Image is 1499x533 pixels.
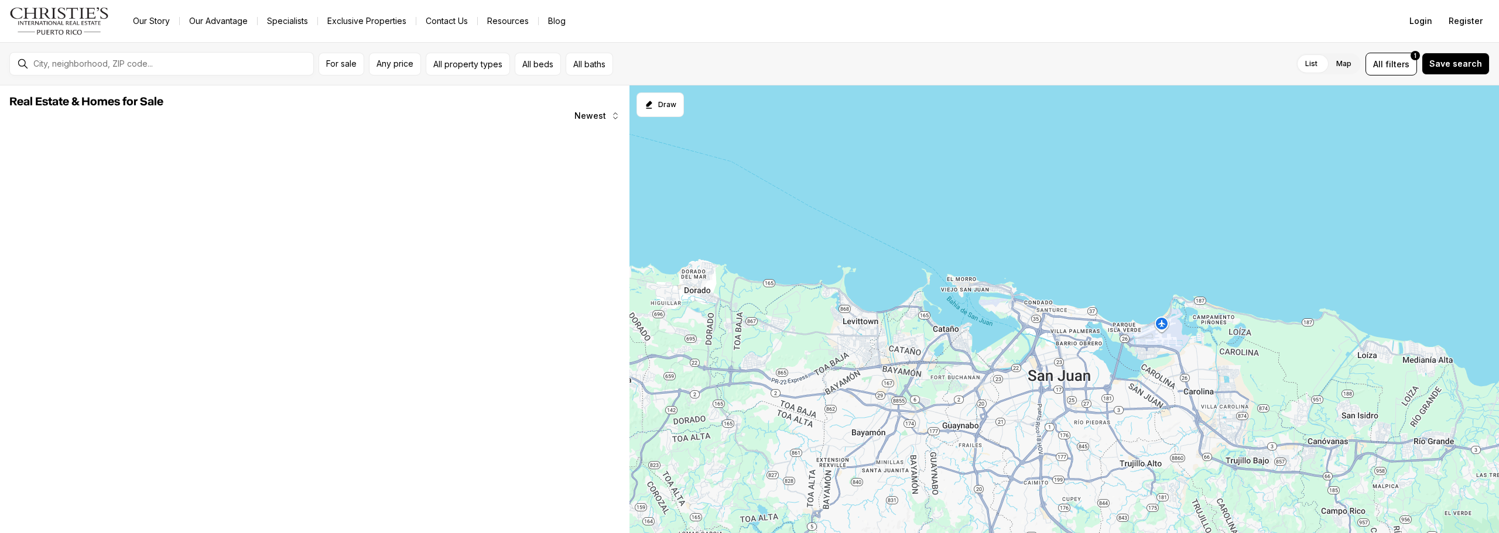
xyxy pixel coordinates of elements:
[1414,51,1416,60] span: 1
[9,96,163,108] span: Real Estate & Homes for Sale
[416,13,477,29] button: Contact Us
[1373,58,1383,70] span: All
[1449,16,1483,26] span: Register
[1327,53,1361,74] label: Map
[258,13,317,29] a: Specialists
[9,7,109,35] img: logo
[369,53,421,75] button: Any price
[426,53,510,75] button: All property types
[1429,59,1482,68] span: Save search
[1365,53,1417,75] button: Allfilters1
[1442,9,1490,33] button: Register
[377,59,413,68] span: Any price
[318,13,416,29] a: Exclusive Properties
[326,59,357,68] span: For sale
[574,111,606,121] span: Newest
[515,53,561,75] button: All beds
[1402,9,1439,33] button: Login
[566,53,613,75] button: All baths
[124,13,179,29] a: Our Story
[1385,58,1409,70] span: filters
[319,53,364,75] button: For sale
[1422,53,1490,75] button: Save search
[180,13,257,29] a: Our Advantage
[567,104,627,128] button: Newest
[539,13,575,29] a: Blog
[636,92,684,117] button: Start drawing
[478,13,538,29] a: Resources
[1296,53,1327,74] label: List
[1409,16,1432,26] span: Login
